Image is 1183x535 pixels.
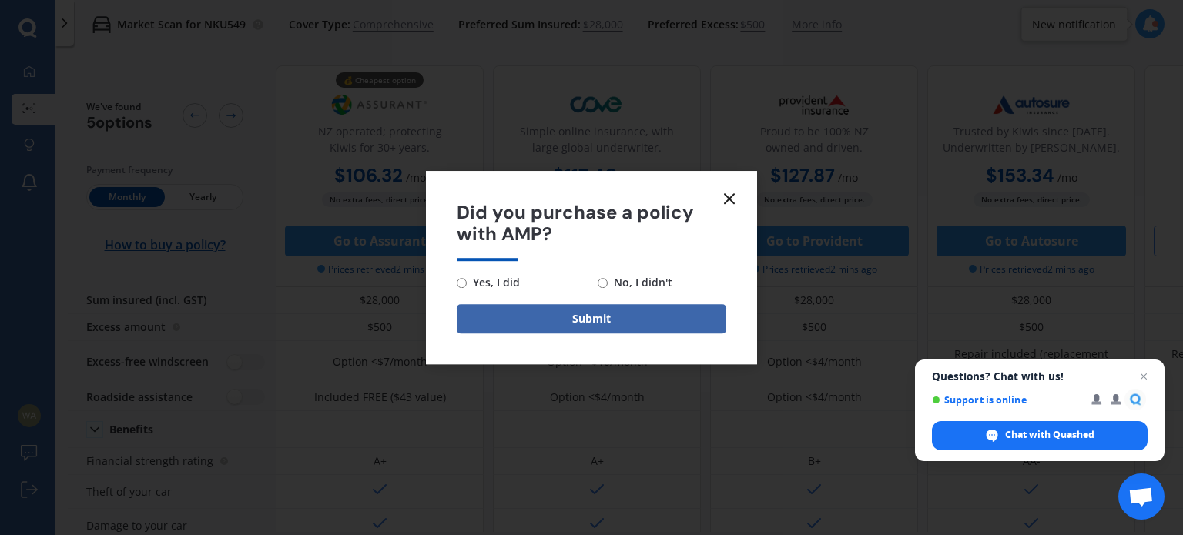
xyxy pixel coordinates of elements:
span: Did you purchase a policy with AMP? [457,202,726,246]
span: Support is online [932,394,1081,406]
span: No, I didn't [608,273,672,292]
span: Questions? Chat with us! [932,370,1148,383]
span: Close chat [1134,367,1153,386]
div: Open chat [1118,473,1165,520]
input: Yes, I did [457,278,467,288]
button: Submit [457,304,726,333]
span: Yes, I did [467,273,520,292]
input: No, I didn't [598,278,608,288]
span: Chat with Quashed [1005,428,1094,442]
div: Chat with Quashed [932,421,1148,450]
